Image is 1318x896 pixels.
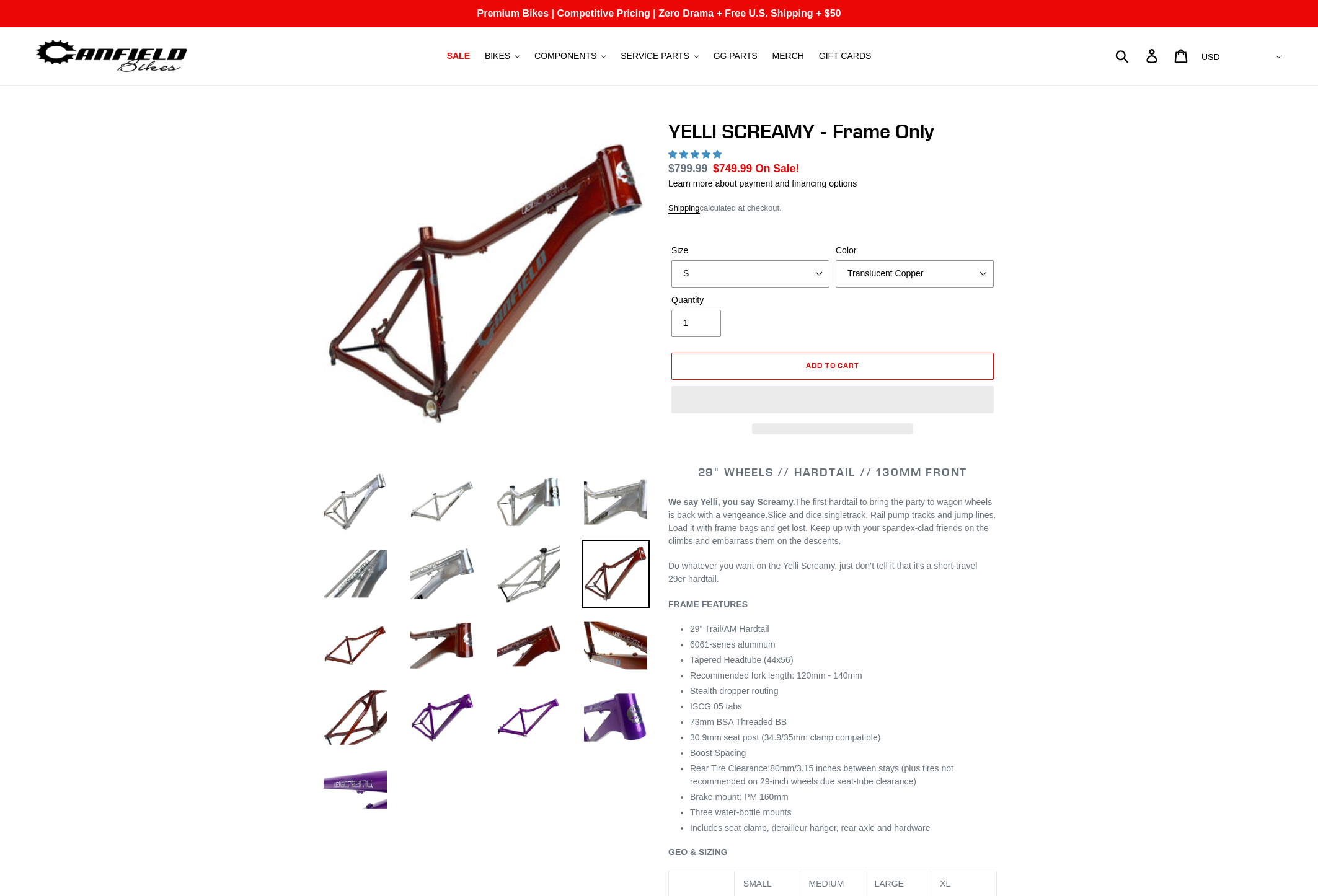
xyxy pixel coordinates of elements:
[408,540,476,608] img: Load image into Gallery viewer, YELLI SCREAMY - Frame Only
[668,178,857,188] a: Learn more about payment and financing options
[755,160,799,177] span: On Sale!
[614,48,704,64] button: SERVICE PARTS
[582,612,650,680] img: Load image into Gallery viewer, YELLI SCREAMY - Frame Only
[495,540,563,608] img: Load image into Gallery viewer, YELLI SCREAMY - Frame Only
[582,683,650,752] img: Load image into Gallery viewer, YELLI SCREAMY - Frame Only
[707,48,764,64] a: GG PARTS
[743,879,772,889] span: SMALL
[836,244,994,257] label: Color
[690,748,746,758] span: Boost Spacing
[690,624,769,634] span: 29” Trail/AM Hardtail
[698,465,968,479] span: 29" WHEELS // HARDTAIL // 130MM FRONT
[668,162,707,175] s: $799.99
[528,48,612,64] button: COMPONENTS
[668,149,724,159] span: 5.00 stars
[819,51,872,61] span: GIFT CARDS
[671,244,829,257] label: Size
[485,51,510,61] span: BIKES
[668,203,700,214] a: Shipping
[534,51,596,61] span: COMPONENTS
[690,732,880,742] span: 30.9mm seat post (34.9/35mm clamp compatible)
[582,540,650,608] img: Load image into Gallery viewer, YELLI SCREAMY - Frame Only
[668,497,795,507] b: We say Yelli, you say Screamy.
[321,468,389,536] img: Load image into Gallery viewer, YELLI SCREAMY - Frame Only
[495,612,563,680] img: Load image into Gallery viewer, YELLI SCREAMY - Frame Only
[690,763,953,786] span: 80mm/3.15 inches between stays (plus tires not recommended on 29-inch wheels due seat-tube cleara...
[321,683,389,752] img: Load image into Gallery viewer, YELLI SCREAMY - Frame Only
[1122,42,1154,69] input: Search
[690,655,794,665] span: Tapered Headtube (44x56)
[690,639,776,649] span: 6061-series aluminum
[321,612,389,680] img: Load image into Gallery viewer, YELLI SCREAMY - Frame Only
[874,879,903,889] span: LARGE
[809,879,844,889] span: MEDIUM
[408,683,476,752] img: Load image into Gallery viewer, YELLI SCREAMY - Frame Only
[940,879,950,889] span: XL
[690,823,931,833] span: Includes seat clamp, derailleur hanger, rear axle and hardware
[766,48,810,64] a: MERCH
[668,847,728,857] b: GEO & SIZING
[582,468,650,536] img: Load image into Gallery viewer, YELLI SCREAMY - Frame Only
[806,361,860,370] span: Add to cart
[34,37,189,76] img: Canfield Bikes
[690,762,997,788] li: Rear Tire Clearance:
[321,755,389,824] img: Load image into Gallery viewer, YELLI SCREAMY - Frame Only
[408,468,476,536] img: Load image into Gallery viewer, YELLI SCREAMY - Frame Only
[690,792,789,802] span: Brake mount: PM 160mm
[447,51,470,61] span: SALE
[495,468,563,536] img: Load image into Gallery viewer, YELLI SCREAMY - Frame Only
[713,162,752,175] span: $749.99
[690,686,778,696] span: Stealth dropper routing
[668,120,997,143] h1: YELLI SCREAMY - Frame Only
[668,496,997,548] p: Slice and dice singletrack. Rail pump tracks and jump lines. Load it with frame bags and get lost...
[668,497,992,520] span: The first hardtail to bring the party to wagon wheels is back with a vengeance.
[668,599,748,609] b: FRAME FEATURES
[495,683,563,752] img: Load image into Gallery viewer, YELLI SCREAMY - Frame Only
[690,807,791,817] span: Three water-bottle mounts
[441,48,476,64] a: SALE
[671,294,829,307] label: Quantity
[668,202,997,214] div: calculated at checkout.
[671,353,994,380] button: Add to cart
[714,51,758,61] span: GG PARTS
[813,48,878,64] a: GIFT CARDS
[772,51,804,61] span: MERCH
[324,122,647,446] img: YELLI SCREAMY - Frame Only
[690,670,862,680] span: Recommended fork length: 120mm - 140mm
[668,561,977,584] span: Do whatever you want on the Yelli Screamy, just don’t tell it that it’s a short-travel 29er hardt...
[479,48,526,64] button: BIKES
[408,612,476,680] img: Load image into Gallery viewer, YELLI SCREAMY - Frame Only
[690,717,787,727] span: 73mm BSA Threaded BB
[690,701,742,711] span: ISCG 05 tabs
[321,540,389,608] img: Load image into Gallery viewer, YELLI SCREAMY - Frame Only
[621,51,689,61] span: SERVICE PARTS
